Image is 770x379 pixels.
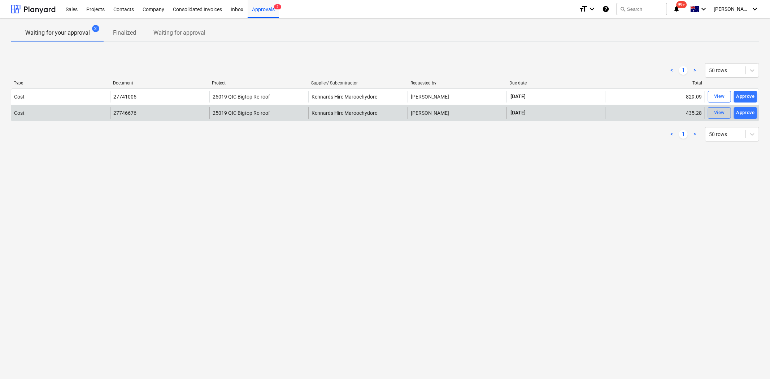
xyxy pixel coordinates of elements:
div: Cost [14,110,25,116]
div: Kennards Hire Maroochydore [308,107,407,119]
div: Project [212,80,305,86]
iframe: Chat Widget [734,344,770,379]
div: Total [609,80,702,86]
span: search [620,6,626,12]
div: Supplier/ Subcontractor [311,80,405,86]
button: Search [617,3,667,15]
div: View [714,92,725,101]
span: [DATE] [510,93,526,100]
span: 99+ [677,1,687,8]
div: Approve [736,109,755,117]
div: 27746676 [113,110,136,116]
div: Due date [510,80,603,86]
span: 2 [274,4,281,9]
i: keyboard_arrow_down [699,5,708,13]
div: 435.28 [606,107,705,119]
div: 829.09 [606,91,705,103]
span: [DATE] [510,109,526,116]
div: Approve [736,92,755,101]
a: Next page [691,130,699,139]
div: Kennards Hire Maroochydore [308,91,407,103]
button: Approve [734,91,757,103]
i: keyboard_arrow_down [751,5,759,13]
button: View [708,107,731,119]
span: [PERSON_NAME] [714,6,750,12]
div: [PERSON_NAME] [408,107,506,119]
a: Next page [691,66,699,75]
div: Type [14,80,107,86]
div: Requested by [410,80,504,86]
a: Previous page [667,130,676,139]
a: Page 1 is your current page [679,66,688,75]
button: View [708,91,731,103]
div: Cost [14,94,25,100]
i: notifications [673,5,680,13]
button: Approve [734,107,757,119]
a: Page 1 is your current page [679,130,688,139]
a: Previous page [667,66,676,75]
span: 2 [92,25,99,32]
div: [PERSON_NAME] [408,91,506,103]
p: Waiting for your approval [25,29,90,37]
div: Document [113,80,206,86]
div: 27741005 [113,94,136,100]
span: 25019 QIC Bigtop Re-roof [213,110,270,116]
i: Knowledge base [602,5,609,13]
p: Waiting for approval [153,29,205,37]
span: 25019 QIC Bigtop Re-roof [213,94,270,100]
p: Finalized [113,29,136,37]
div: View [714,109,725,117]
i: format_size [579,5,588,13]
i: keyboard_arrow_down [588,5,596,13]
